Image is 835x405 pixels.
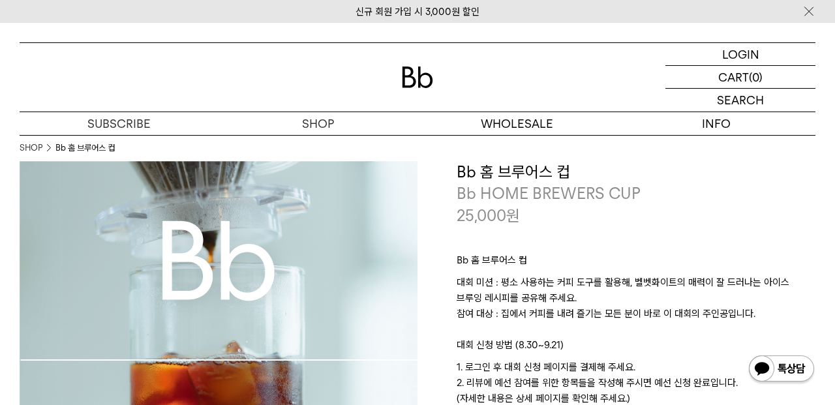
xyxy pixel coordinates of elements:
p: 대회 신청 방법 (8.30~9.21) [457,337,815,359]
a: 신규 회원 가입 시 3,000원 할인 [356,6,479,18]
p: INFO [616,112,815,135]
a: CART (0) [665,66,815,89]
img: 카카오톡 채널 1:1 채팅 버튼 [748,354,815,385]
p: 25,000 [457,205,520,227]
a: SUBSCRIBE [20,112,219,135]
a: LOGIN [665,43,815,66]
p: (0) [749,66,763,88]
li: Bb 홈 브루어스 컵 [55,142,115,155]
p: CART [718,66,749,88]
a: SHOP [219,112,417,135]
p: 대회 미션 : 평소 사용하는 커피 도구를 활용해, 벨벳화이트의 매력이 잘 드러나는 아이스 브루잉 레시피를 공유해 주세요. 참여 대상 : 집에서 커피를 내려 즐기는 모든 분이 ... [457,275,815,337]
span: 원 [506,206,520,225]
p: SEARCH [717,89,764,112]
p: LOGIN [722,43,759,65]
h3: Bb 홈 브루어스 컵 [457,161,815,183]
p: Bb 홈 브루어스 컵 [457,252,815,275]
p: WHOLESALE [417,112,616,135]
img: 로고 [402,67,433,88]
p: Bb HOME BREWERS CUP [457,183,815,205]
a: SHOP [20,142,42,155]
